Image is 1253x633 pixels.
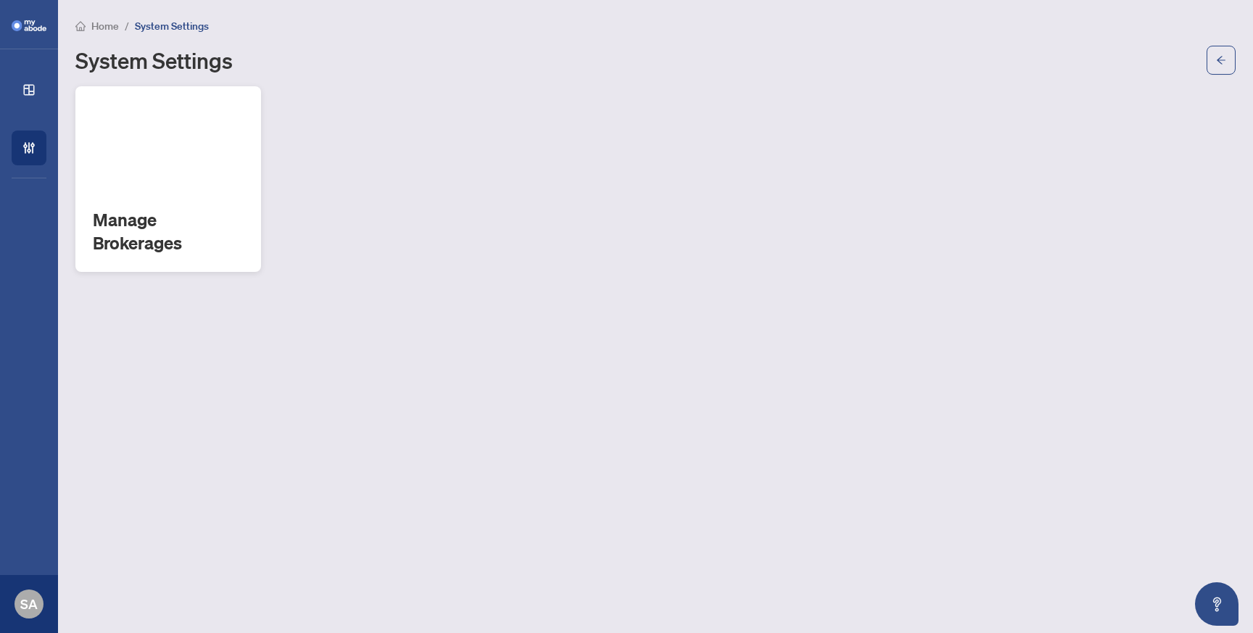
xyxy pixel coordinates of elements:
h2: Manage Brokerages [93,208,244,255]
span: SA [20,594,38,614]
button: Open asap [1195,582,1238,626]
span: System Settings [135,20,209,33]
span: arrow-left [1216,55,1226,65]
li: / [125,17,129,34]
span: Home [91,20,119,33]
span: home [75,21,86,31]
img: logo [12,20,46,31]
h1: System Settings [75,49,233,72]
